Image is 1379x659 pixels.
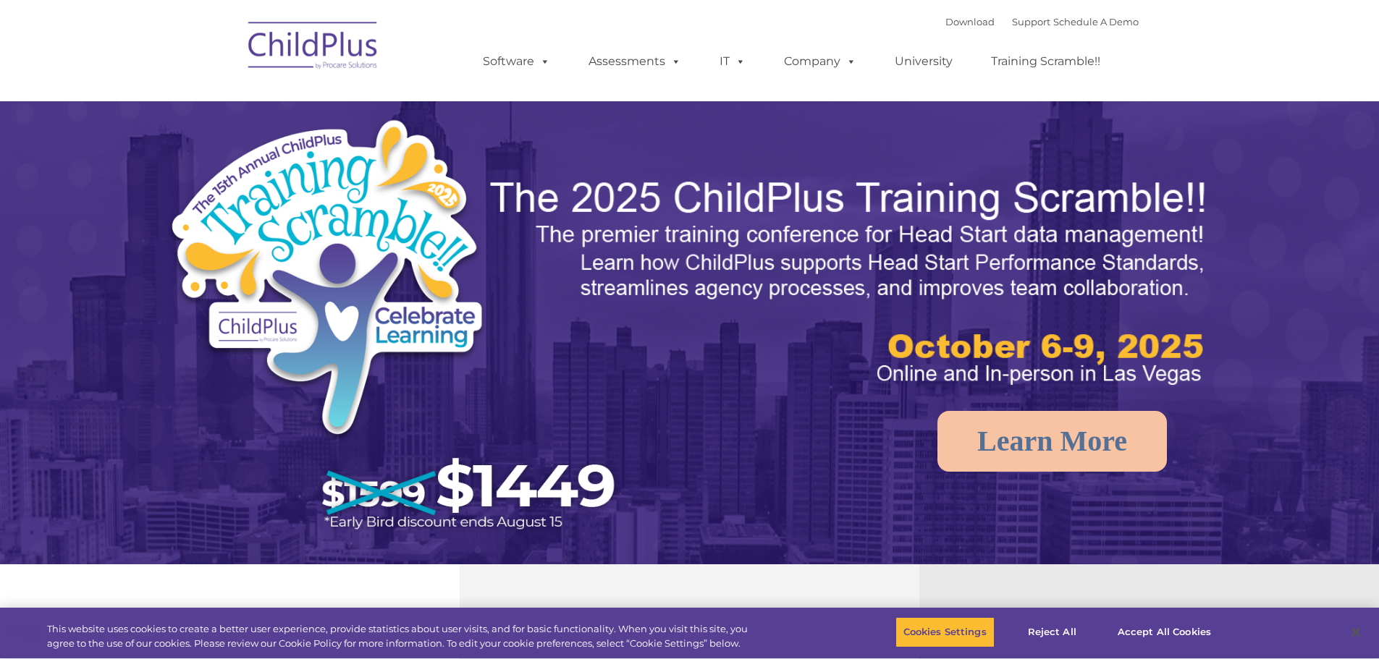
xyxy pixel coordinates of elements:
[468,47,565,76] a: Software
[241,12,386,84] img: ChildPlus by Procare Solutions
[937,411,1167,472] a: Learn More
[705,47,760,76] a: IT
[574,47,696,76] a: Assessments
[895,617,995,647] button: Cookies Settings
[769,47,871,76] a: Company
[47,622,759,650] div: This website uses cookies to create a better user experience, provide statistics about user visit...
[1012,16,1050,27] a: Support
[201,155,263,166] span: Phone number
[945,16,1139,27] font: |
[1007,617,1097,647] button: Reject All
[977,47,1115,76] a: Training Scramble!!
[1110,617,1219,647] button: Accept All Cookies
[1053,16,1139,27] a: Schedule A Demo
[880,47,967,76] a: University
[945,16,995,27] a: Download
[1340,616,1372,648] button: Close
[201,95,245,106] span: Last name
